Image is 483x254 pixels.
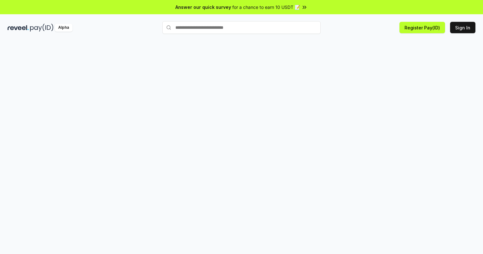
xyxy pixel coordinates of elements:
[175,4,231,10] span: Answer our quick survey
[8,24,29,32] img: reveel_dark
[232,4,300,10] span: for a chance to earn 10 USDT 📝
[55,24,72,32] div: Alpha
[30,24,53,32] img: pay_id
[399,22,445,33] button: Register Pay(ID)
[450,22,475,33] button: Sign In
